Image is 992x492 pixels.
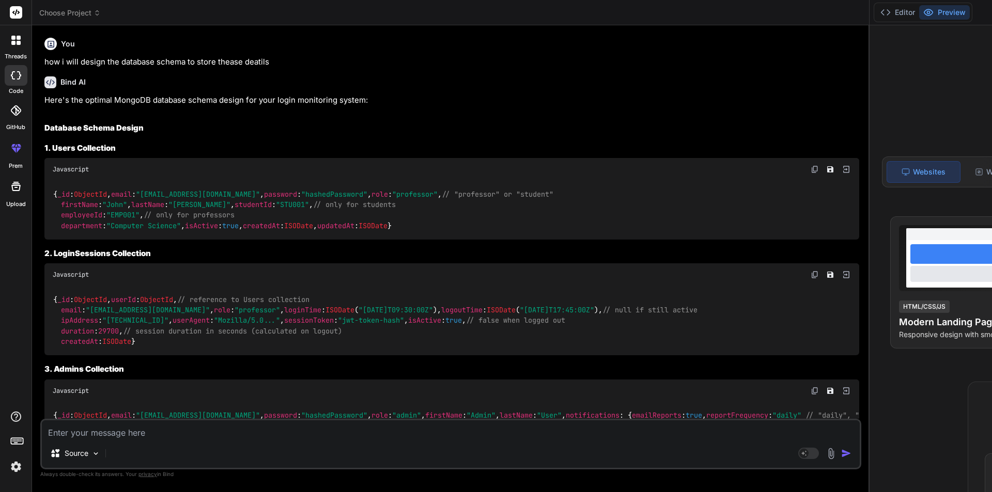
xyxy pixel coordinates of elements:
[123,326,342,336] span: // session duration in seconds (calculated on logout)
[9,162,23,170] label: prem
[441,305,483,314] span: logoutTime
[6,123,25,132] label: GitHub
[173,316,210,325] span: userAgent
[823,162,838,177] button: Save file
[57,411,70,420] span: _id
[61,221,102,230] span: department
[57,295,70,304] span: _id
[44,123,144,133] strong: Database Schema Design
[9,87,23,96] label: code
[102,337,131,346] span: ISODate
[102,200,127,209] span: "John"
[811,387,819,395] img: copy
[44,143,116,153] strong: 1. Users Collection
[466,316,565,325] span: // false when logged out
[537,411,562,420] span: "User"
[65,448,88,458] p: Source
[102,316,168,325] span: "[TECHNICAL_ID]"
[442,189,553,199] span: // "professor" or "student"
[168,200,230,209] span: "[PERSON_NAME]"
[140,295,173,304] span: ObjectId
[686,411,702,420] span: true
[61,326,94,336] span: duration
[500,411,533,420] span: lastName
[7,458,25,475] img: settings
[61,337,98,346] span: createdAt
[842,165,851,174] img: Open in Browser
[44,94,859,106] p: Here's the optimal MongoDB database schema design for your login monitoring system:
[6,200,26,209] label: Upload
[264,411,297,420] span: password
[276,200,309,209] span: "STU001"
[214,305,230,314] span: role
[40,469,861,479] p: Always double-check its answers. Your in Bind
[301,189,367,199] span: "hashedPassword"
[359,221,388,230] span: ISODate
[86,305,210,314] span: "[EMAIL_ADDRESS][DOMAIN_NAME]"
[5,52,27,61] label: threads
[61,39,75,49] h6: You
[805,411,934,420] span: // "daily", "weekly", "monthly"
[106,221,181,230] span: "Computer Science"
[445,316,462,325] span: true
[284,305,321,314] span: loginTime
[317,221,354,230] span: updatedAt
[371,189,388,199] span: role
[61,305,82,314] span: email
[566,411,619,420] span: notifications
[98,326,119,336] span: 29700
[74,189,107,199] span: ObjectId
[60,77,86,87] h6: Bind AI
[408,316,441,325] span: isActive
[136,189,260,199] span: "[EMAIL_ADDRESS][DOMAIN_NAME]"
[602,305,698,314] span: // null if still active
[177,295,309,304] span: // reference to Users collection
[111,295,136,304] span: userId
[74,411,107,420] span: ObjectId
[392,411,421,420] span: "admin"
[887,161,960,183] div: Websites
[61,200,98,209] span: firstName
[44,364,124,374] strong: 3. Admins Collection
[222,221,239,230] span: true
[706,411,768,420] span: reportFrequency
[823,267,838,282] button: Save file
[243,221,280,230] span: createdAt
[338,316,404,325] span: "jwt-token-hash"
[520,305,594,314] span: "[DATE]T17:45:00Z"
[313,200,396,209] span: // only for students
[467,411,495,420] span: "Admin"
[53,189,553,231] code: { : , : , : , : , : , : , : , : , : , : , : , : }
[214,316,280,325] span: "Mozilla/5.0..."
[842,386,851,395] img: Open in Browser
[841,448,851,458] img: icon
[44,56,859,68] p: how i will design the database schema to store thease deatils
[53,387,89,395] span: Javascript
[425,411,462,420] span: firstName
[138,471,157,477] span: privacy
[825,448,837,459] img: attachment
[53,271,89,279] span: Javascript
[53,165,89,173] span: Javascript
[284,221,313,230] span: ISODate
[53,294,698,347] code: { : , : , : , : , : ( ), : ( ), : , : , : , : , : , : }
[61,211,102,220] span: employeeId
[136,411,260,420] span: "[EMAIL_ADDRESS][DOMAIN_NAME]"
[111,411,132,420] span: email
[632,411,681,420] span: emailReports
[876,5,919,20] button: Editor
[235,200,272,209] span: studentId
[74,295,107,304] span: ObjectId
[823,384,838,398] button: Save file
[326,305,354,314] span: ISODate
[264,189,297,199] span: password
[842,270,851,279] img: Open in Browser
[39,8,101,18] span: Choose Project
[811,165,819,173] img: copy
[811,271,819,279] img: copy
[91,449,100,458] img: Pick Models
[919,5,970,20] button: Preview
[301,411,367,420] span: "hashedPassword"
[899,300,950,313] div: HTML/CSS/JS
[359,305,433,314] span: "[DATE]T09:30:00Z"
